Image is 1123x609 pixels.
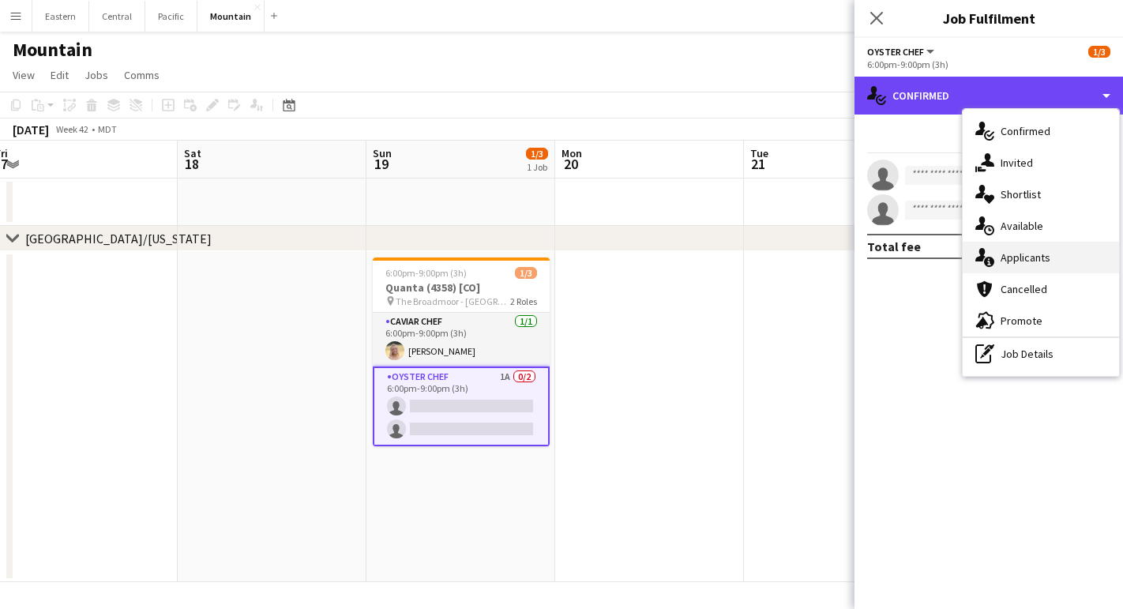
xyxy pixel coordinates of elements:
app-card-role: Caviar Chef1/16:00pm-9:00pm (3h)[PERSON_NAME] [373,313,550,367]
a: Edit [44,65,75,85]
div: 6:00pm-9:00pm (3h) [867,58,1110,70]
span: View [13,68,35,82]
button: Pacific [145,1,197,32]
span: Cancelled [1001,282,1047,296]
span: Sun [373,146,392,160]
span: Shortlist [1001,187,1041,201]
h3: Quanta (4358) [CO] [373,280,550,295]
span: Invited [1001,156,1033,170]
button: Mountain [197,1,265,32]
a: View [6,65,41,85]
div: [DATE] [13,122,49,137]
span: Comms [124,68,160,82]
span: Oyster Chef [867,46,924,58]
span: 1/3 [526,148,548,160]
span: Mon [561,146,582,160]
app-job-card: 6:00pm-9:00pm (3h)1/3Quanta (4358) [CO] The Broadmoor - [GEOGRAPHIC_DATA] Dining Room ([US_STATE]... [373,258,550,446]
div: MDT [98,123,117,135]
span: Edit [51,68,69,82]
a: Jobs [78,65,115,85]
div: Total fee [867,239,921,254]
a: Comms [118,65,166,85]
app-card-role: Oyster Chef1A0/26:00pm-9:00pm (3h) [373,367,550,446]
span: 20 [559,155,582,173]
span: 1/3 [515,267,537,279]
span: Applicants [1001,250,1050,265]
div: Confirmed [854,77,1123,115]
span: Sat [184,146,201,160]
div: 1 Job [527,161,547,173]
span: 2 Roles [510,295,537,307]
div: [GEOGRAPHIC_DATA]/[US_STATE] [25,231,212,246]
span: Week 42 [52,123,92,135]
h3: Job Fulfilment [854,8,1123,28]
button: Eastern [32,1,89,32]
span: The Broadmoor - [GEOGRAPHIC_DATA] Dining Room ([US_STATE][GEOGRAPHIC_DATA], [GEOGRAPHIC_DATA]) [396,295,510,307]
h1: Mountain [13,38,92,62]
span: Promote [1001,314,1042,328]
span: 19 [370,155,392,173]
span: Jobs [85,68,108,82]
span: Confirmed [1001,124,1050,138]
span: 18 [182,155,201,173]
span: 21 [748,155,768,173]
span: Tue [750,146,768,160]
button: Oyster Chef [867,46,937,58]
span: 1/3 [1088,46,1110,58]
span: Available [1001,219,1043,233]
button: Central [89,1,145,32]
span: 6:00pm-9:00pm (3h) [385,267,467,279]
div: Job Details [963,338,1119,370]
